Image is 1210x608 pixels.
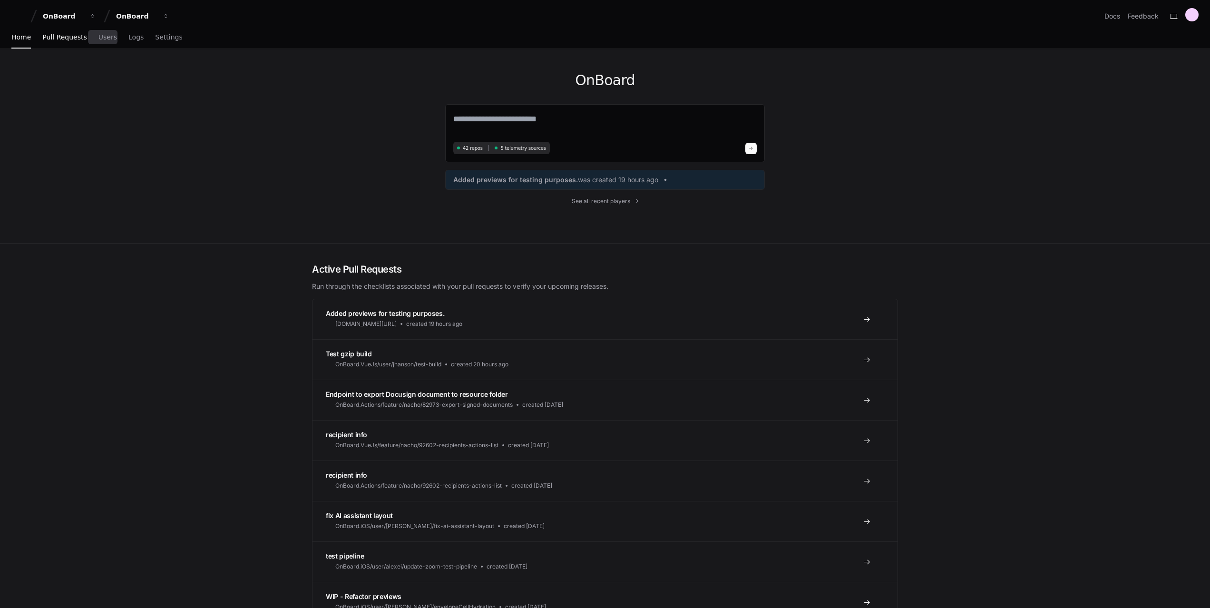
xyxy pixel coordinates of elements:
[487,563,527,570] span: created [DATE]
[335,401,513,409] span: OnBoard.Actions/feature/nacho/82973-export-signed-documents
[335,522,494,530] span: OnBoard.iOS/user/[PERSON_NAME]/fix-ai-assistant-layout
[312,339,898,380] a: Test gzip buildOnBoard.VueJs/user/jhanson/test-buildcreated 20 hours ago
[504,522,545,530] span: created [DATE]
[42,34,87,40] span: Pull Requests
[326,309,444,317] span: Added previews for testing purposes.
[128,34,144,40] span: Logs
[43,11,84,21] div: OnBoard
[453,175,578,185] span: Added previews for testing purposes.
[312,299,898,339] a: Added previews for testing purposes.[DOMAIN_NAME][URL]created 19 hours ago
[11,34,31,40] span: Home
[406,320,462,328] span: created 19 hours ago
[572,197,630,205] span: See all recent players
[463,145,483,152] span: 42 repos
[500,145,546,152] span: 5 telemetry sources
[326,592,401,600] span: WIP - Refactor previews
[312,501,898,541] a: fix AI assistant layoutOnBoard.iOS/user/[PERSON_NAME]/fix-ai-assistant-layoutcreated [DATE]
[42,27,87,49] a: Pull Requests
[39,8,100,25] button: OnBoard
[326,471,367,479] span: recipient info
[312,461,898,501] a: recipient infoOnBoard.Actions/feature/nacho/92602-recipients-actions-listcreated [DATE]
[326,350,372,358] span: Test gzip build
[326,431,367,439] span: recipient info
[335,482,502,490] span: OnBoard.Actions/feature/nacho/92602-recipients-actions-list
[312,541,898,582] a: test pipelineOnBoard.iOS/user/alexei/update-zoom-test-pipelinecreated [DATE]
[508,441,549,449] span: created [DATE]
[335,361,441,368] span: OnBoard.VueJs/user/jhanson/test-build
[335,441,498,449] span: OnBoard.VueJs/feature/nacho/92602-recipients-actions-list
[451,361,508,368] span: created 20 hours ago
[453,175,757,185] a: Added previews for testing purposes.was created 19 hours ago
[578,175,658,185] span: was created 19 hours ago
[98,34,117,40] span: Users
[116,11,157,21] div: OnBoard
[326,552,364,560] span: test pipeline
[511,482,552,490] span: created [DATE]
[155,27,182,49] a: Settings
[98,27,117,49] a: Users
[445,72,765,89] h1: OnBoard
[11,27,31,49] a: Home
[312,263,898,276] h2: Active Pull Requests
[326,511,393,520] span: fix AI assistant layout
[335,563,477,570] span: OnBoard.iOS/user/alexei/update-zoom-test-pipeline
[312,380,898,420] a: Endpoint to export Docusign document to resource folderOnBoard.Actions/feature/nacho/82973-export...
[312,420,898,461] a: recipient infoOnBoard.VueJs/feature/nacho/92602-recipients-actions-listcreated [DATE]
[522,401,563,409] span: created [DATE]
[1128,11,1159,21] button: Feedback
[312,282,898,291] p: Run through the checklists associated with your pull requests to verify your upcoming releases.
[445,197,765,205] a: See all recent players
[128,27,144,49] a: Logs
[335,320,397,328] span: [DOMAIN_NAME][URL]
[155,34,182,40] span: Settings
[112,8,173,25] button: OnBoard
[326,390,508,398] span: Endpoint to export Docusign document to resource folder
[1104,11,1120,21] a: Docs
